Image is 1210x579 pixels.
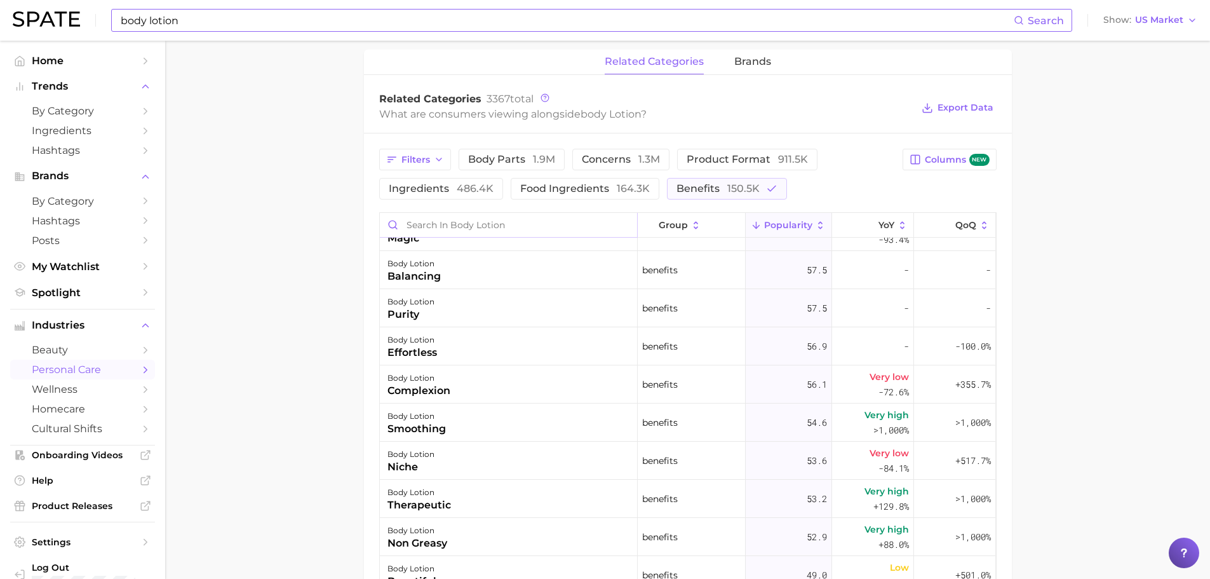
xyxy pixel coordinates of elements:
span: group [659,220,688,230]
span: ingredients [389,184,494,194]
div: body lotion [387,485,451,500]
input: Search in body lotion [380,213,637,237]
a: cultural shifts [10,419,155,439]
span: Very low [870,446,909,461]
span: Log Out [32,562,145,573]
span: Very high [864,484,909,499]
span: related categories [605,56,704,67]
span: personal care [32,364,133,376]
span: YoY [878,220,894,230]
button: body lotionnon greasybenefits52.9Very high+88.0%>1,000% [380,518,996,556]
button: Brands [10,167,155,186]
a: beauty [10,340,155,360]
a: by Category [10,101,155,121]
span: -84.1% [878,461,909,476]
div: body lotion [387,371,450,386]
span: food ingredients [520,184,650,194]
span: >1,000% [955,493,991,505]
span: 53.2 [807,491,827,507]
span: 164.3k [617,182,650,194]
span: Ingredients [32,125,133,137]
button: Popularity [746,213,832,238]
span: benefits [642,529,678,545]
span: -100.0% [955,339,991,354]
span: 56.1 [807,377,827,392]
span: Columns [925,154,989,166]
button: body lotiontherapeuticbenefits53.2Very high+129.8%>1,000% [380,480,996,518]
span: >1,000% [955,416,991,428]
span: homecare [32,403,133,415]
span: total [487,93,534,105]
span: Brands [32,170,133,182]
div: complexion [387,383,450,398]
a: Hashtags [10,140,155,160]
div: niche [387,460,434,475]
button: body lotioneffortlessbenefits56.9--100.0% [380,327,996,365]
span: Hashtags [32,215,133,227]
div: smoothing [387,421,446,437]
span: body parts [468,154,555,165]
span: benefits [642,453,678,468]
span: +129.8% [873,499,909,514]
span: -72.6% [878,385,909,400]
span: wellness [32,383,133,395]
a: Product Releases [10,496,155,515]
button: group [638,213,746,238]
span: Onboarding Videos [32,449,133,461]
span: +355.7% [955,377,991,392]
span: benefits [642,377,678,392]
a: Onboarding Videos [10,446,155,465]
span: Search [1028,15,1064,27]
button: YoY [832,213,914,238]
div: body lotion [387,447,434,462]
div: therapeutic [387,498,451,513]
div: body lotion [387,332,437,348]
span: by Category [32,105,133,117]
button: QoQ [914,213,995,238]
span: Settings [32,536,133,548]
span: benefits [642,301,678,316]
span: Very high [864,407,909,423]
span: Low [890,560,909,575]
span: Popularity [764,220,812,230]
button: body lotionnichebenefits53.6Very low-84.1%+517.7% [380,442,996,480]
div: body lotion [387,409,446,424]
img: SPATE [13,11,80,27]
span: body lotion [581,108,641,120]
span: - [986,301,991,316]
a: Settings [10,533,155,552]
div: body lotion [387,256,441,271]
span: - [904,301,909,316]
div: body lotion [387,561,436,576]
div: effortless [387,345,437,360]
span: - [904,262,909,278]
span: - [986,262,991,278]
span: +88.0% [878,537,909,552]
div: What are consumers viewing alongside ? [379,106,913,123]
span: new [969,154,990,166]
div: purity [387,307,434,322]
a: by Category [10,191,155,211]
div: body lotion [387,523,447,538]
span: 57.5 [807,262,827,278]
a: Hashtags [10,211,155,231]
div: balancing [387,269,441,284]
span: concerns [582,154,660,165]
span: Posts [32,235,133,247]
span: QoQ [955,220,976,230]
button: body lotionpuritybenefits57.5-- [380,289,996,327]
span: >1,000% [873,424,909,436]
a: Ingredients [10,121,155,140]
div: non greasy [387,536,447,551]
a: Posts [10,231,155,250]
span: 911.5k [778,153,808,165]
span: US Market [1135,17,1183,24]
a: My Watchlist [10,257,155,276]
span: >1,000% [955,531,991,543]
div: body lotion [387,294,434,310]
button: body lotionbalancingbenefits57.5-- [380,251,996,289]
button: ShowUS Market [1100,12,1200,29]
span: Export Data [938,102,993,113]
button: Export Data [918,99,996,117]
span: benefits [642,415,678,430]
